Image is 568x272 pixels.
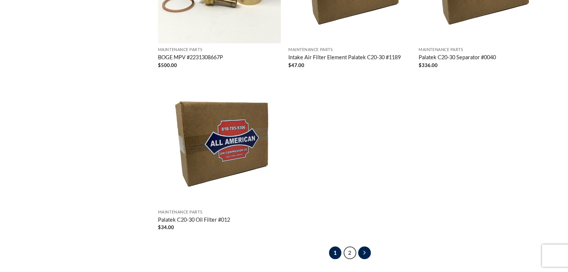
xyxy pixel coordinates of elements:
span: $ [158,62,161,68]
p: Maintenance Parts [419,47,542,52]
p: Maintenance Parts [288,47,412,52]
span: 1 [329,246,342,259]
a: Palatek C20-30 Separator #0040 [419,54,496,62]
img: Placeholder [158,82,281,205]
a: Next [358,246,371,259]
bdi: 47.00 [288,62,304,68]
bdi: 336.00 [419,62,438,68]
bdi: 500.00 [158,62,177,68]
span: $ [288,62,291,68]
bdi: 34.00 [158,224,174,230]
nav: Product Pagination [158,246,542,259]
a: Intake Air Filter Element Palatek C20-30 #1189 [288,54,401,62]
p: Maintenance Parts [158,47,281,52]
a: Palatek C20-30 Oil Filter #012 [158,216,230,224]
span: $ [158,224,161,230]
a: 2 [344,246,356,259]
p: Maintenance Parts [158,209,281,214]
span: $ [419,62,422,68]
a: BOGE MPV #2231308667P [158,54,223,62]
